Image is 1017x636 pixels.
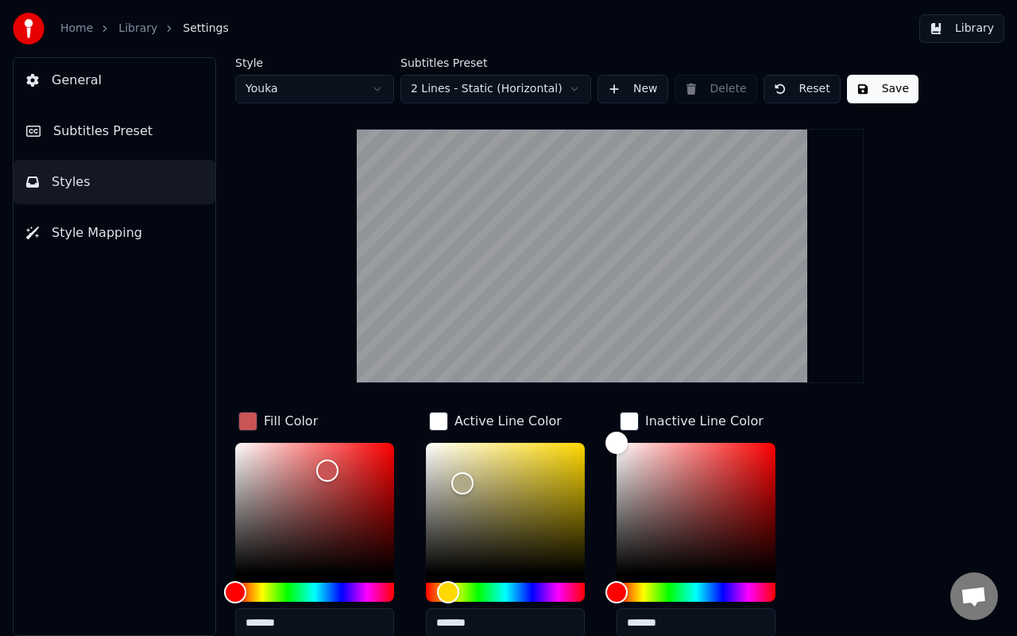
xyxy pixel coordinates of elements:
div: Hue [235,583,394,602]
button: Reset [764,75,841,103]
div: Color [426,443,585,573]
div: Color [617,443,775,573]
a: Home [60,21,93,37]
button: Active Line Color [426,409,565,434]
div: Inactive Line Color [645,412,764,431]
span: General [52,71,102,90]
div: Active Line Color [454,412,562,431]
span: Subtitles Preset [53,122,153,141]
span: Styles [52,173,91,192]
button: New [597,75,668,103]
div: Color [235,443,394,573]
a: Open chat [950,572,998,620]
button: Fill Color [235,409,321,434]
nav: breadcrumb [60,21,229,37]
div: Hue [617,583,775,602]
img: youka [13,13,44,45]
div: Fill Color [264,412,318,431]
button: Inactive Line Color [617,409,767,434]
button: Style Mapping [14,211,215,255]
a: Library [118,21,157,37]
div: Hue [426,583,585,602]
label: Subtitles Preset [400,57,591,68]
button: Library [919,14,1004,43]
button: General [14,58,215,103]
button: Subtitles Preset [14,109,215,153]
label: Style [235,57,394,68]
span: Style Mapping [52,223,142,242]
span: Settings [183,21,228,37]
button: Save [847,75,918,103]
button: Styles [14,160,215,204]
